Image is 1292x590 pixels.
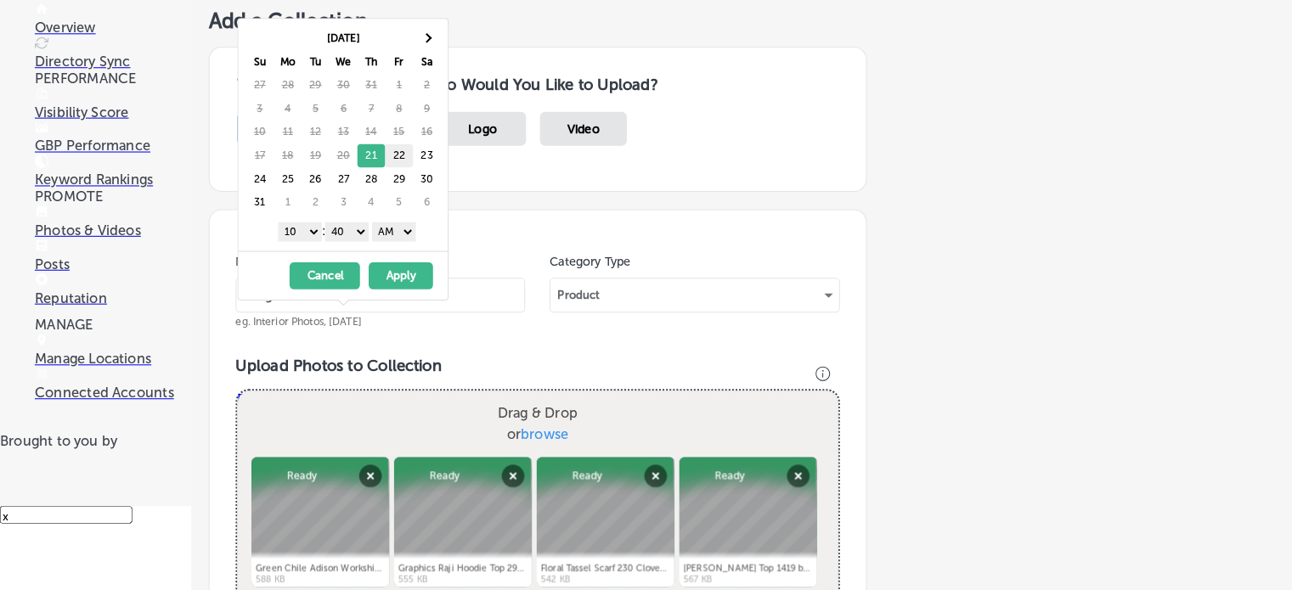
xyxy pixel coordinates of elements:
span: Logo [458,132,486,147]
td: 1 [376,85,403,108]
td: 28 [349,177,376,199]
th: We [322,62,349,85]
td: 30 [322,85,349,108]
p: Photos & Videos [34,230,187,246]
td: 19 [295,154,322,177]
th: [DATE] [268,39,403,62]
td: 26 [295,177,322,199]
td: 27 [240,85,268,108]
p: PROMOTE [34,197,187,213]
h3: Upload Photos to Collection [230,361,821,379]
td: 7 [349,108,376,131]
p: MANAGE [34,323,187,339]
td: 31 [240,199,268,222]
td: 1 [268,199,295,222]
p: Manage Locations [34,356,187,372]
a: Connected Accounts [34,373,187,405]
td: 12 [295,131,322,154]
a: Directory Sync [34,49,187,81]
label: Name of Collection [230,261,340,276]
td: 29 [295,85,322,108]
td: 23 [403,154,431,177]
td: 25 [268,177,295,199]
a: Overview [34,16,187,48]
td: 3 [240,108,268,131]
p: Posts [34,263,187,279]
p: GBP Performance [34,148,187,164]
td: 10 [240,131,268,154]
div: Product [538,288,819,315]
td: 2 [295,199,322,222]
h3: Which Type of Image or Video Would You Like to Upload? [232,87,819,105]
p: Visibility Score [34,115,187,131]
td: 8 [376,108,403,131]
td: 30 [403,177,431,199]
a: Posts [34,247,187,279]
span: Video [555,132,586,147]
td: 6 [403,199,431,222]
a: GBP Performance [34,132,187,164]
p: Overview [34,32,187,48]
a: Reputation [34,280,187,312]
td: 4 [349,199,376,222]
td: 22 [376,154,403,177]
th: Fr [376,62,403,85]
td: 3 [322,199,349,222]
th: Th [349,62,376,85]
label: Category Type [537,261,616,276]
td: 31 [349,85,376,108]
td: 11 [268,131,295,154]
td: 21 [349,154,376,177]
th: Mo [268,62,295,85]
th: Sa [403,62,431,85]
p: Keyword Rankings [34,181,187,197]
p: PERFORMANCE [34,81,187,98]
td: 15 [376,131,403,154]
td: 14 [349,131,376,154]
a: Keyword Rankings [34,165,187,197]
h5: Add a Collection [204,20,1275,45]
td: 16 [403,131,431,154]
td: 18 [268,154,295,177]
a: Manage Locations [34,340,187,372]
p: Connected Accounts [34,389,187,405]
p: Directory Sync [34,65,187,81]
button: Apply [360,269,423,295]
div: : [240,226,437,251]
td: 9 [403,108,431,131]
td: 27 [322,177,349,199]
a: Visibility Score [34,98,187,131]
span: browse [509,429,556,445]
td: 17 [240,154,268,177]
td: 28 [268,85,295,108]
td: 5 [376,199,403,222]
th: Tu [295,62,322,85]
button: Cancel [283,269,352,295]
a: Photos & Videos [34,214,187,246]
p: Reputation [34,296,187,312]
th: Su [240,62,268,85]
td: 13 [322,131,349,154]
span: eg. Interior Photos, [DATE] [230,321,353,333]
td: 2 [403,85,431,108]
td: 4 [268,108,295,131]
td: 6 [322,108,349,131]
td: 20 [322,154,349,177]
td: 29 [376,177,403,199]
td: 24 [240,177,268,199]
label: Drag & Drop or [479,400,571,454]
td: 5 [295,108,322,131]
input: Title [230,284,513,318]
